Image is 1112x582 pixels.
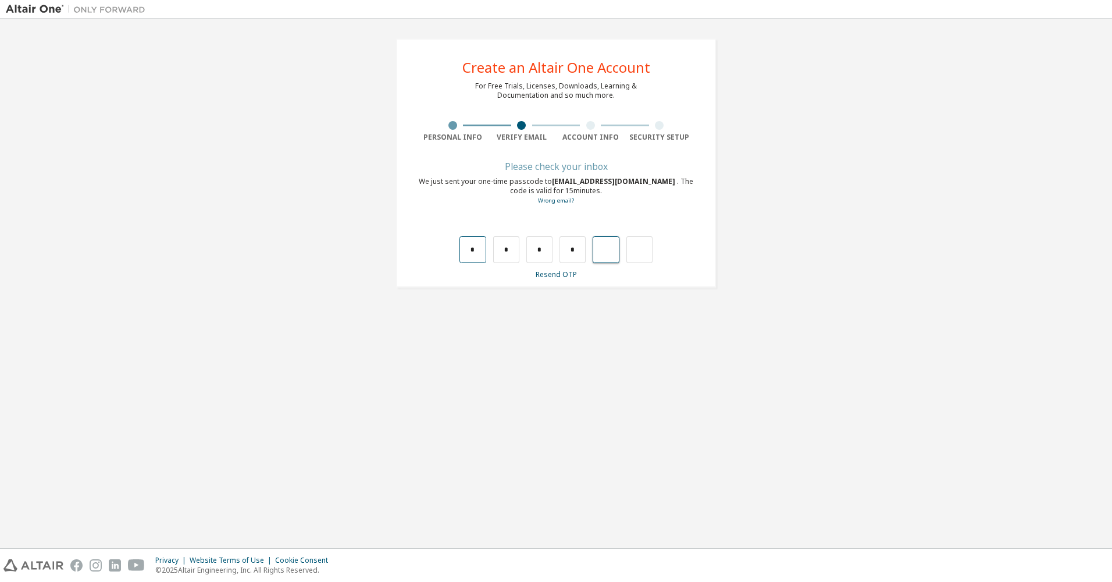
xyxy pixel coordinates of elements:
img: linkedin.svg [109,559,121,572]
a: Resend OTP [536,269,577,279]
div: Website Terms of Use [190,556,275,565]
div: Account Info [556,133,625,142]
div: For Free Trials, Licenses, Downloads, Learning & Documentation and so much more. [475,81,637,100]
img: Altair One [6,3,151,15]
img: youtube.svg [128,559,145,572]
a: Go back to the registration form [538,197,574,204]
div: We just sent your one-time passcode to . The code is valid for 15 minutes. [418,177,694,205]
img: altair_logo.svg [3,559,63,572]
div: Privacy [155,556,190,565]
div: Create an Altair One Account [462,61,650,74]
div: Verify Email [487,133,557,142]
div: Personal Info [418,133,487,142]
div: Cookie Consent [275,556,335,565]
img: facebook.svg [70,559,83,572]
img: instagram.svg [90,559,102,572]
span: [EMAIL_ADDRESS][DOMAIN_NAME] [552,176,677,186]
div: Security Setup [625,133,694,142]
p: © 2025 Altair Engineering, Inc. All Rights Reserved. [155,565,335,575]
div: Please check your inbox [418,163,694,170]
